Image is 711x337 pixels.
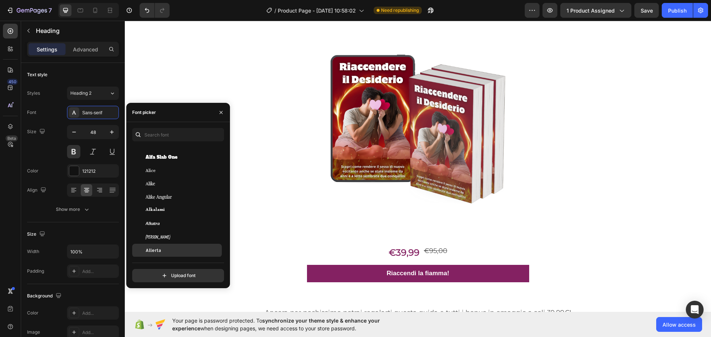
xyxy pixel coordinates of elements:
[146,247,161,254] span: Allerta
[132,269,224,282] button: Upload font
[182,244,404,262] button: Riaccendi la fiamma!
[3,3,55,18] button: 7
[278,7,356,14] span: Product Page - [DATE] 10:58:02
[82,168,117,175] div: 121212
[6,135,18,141] div: Beta
[262,247,324,259] div: Riaccendi la fiamma!
[70,90,91,97] span: Heading 2
[82,310,117,317] div: Add...
[662,321,696,328] span: Allow access
[27,185,48,195] div: Align
[298,225,323,235] div: €95,00
[656,317,702,332] button: Allow access
[668,7,687,14] div: Publish
[161,272,196,279] div: Upload font
[67,245,118,258] input: Auto
[27,268,44,274] div: Padding
[27,203,119,216] button: Show more
[146,234,170,240] span: [PERSON_NAME]
[56,206,90,213] div: Show more
[82,109,117,116] div: Sans-serif
[132,109,156,116] div: Font picker
[146,154,177,161] span: Alfa Slab One
[662,3,693,18] button: Publish
[36,26,116,35] p: Heading
[140,3,170,18] div: Undo/Redo
[27,291,63,301] div: Background
[172,317,409,332] span: Your page is password protected. To when designing pages, we need access to your store password.
[27,310,39,316] div: Color
[146,167,156,174] span: Alice
[146,220,160,227] span: Alkatra
[27,71,47,78] div: Text style
[73,46,98,53] p: Advanced
[56,286,530,298] p: Ancora per pochissimo potrai regalarti questa guida e tutti i bonus in omaggio a soli 39,99€!
[263,225,296,238] div: €39,99
[274,7,276,14] span: /
[27,127,47,137] div: Size
[132,128,224,141] input: Search font
[67,87,119,100] button: Heading 2
[125,21,711,312] iframe: Design area
[172,317,380,331] span: synchronize your theme style & enhance your experience
[27,229,47,239] div: Size
[381,7,419,14] span: Need republishing
[146,181,155,187] span: Alike
[82,329,117,336] div: Add...
[641,7,653,14] span: Save
[27,248,39,255] div: Width
[146,194,172,200] span: Alike Angular
[82,268,117,275] div: Add...
[7,79,18,85] div: 450
[37,46,57,53] p: Settings
[146,207,165,214] span: Alkalami
[49,6,52,15] p: 7
[567,7,615,14] span: 1 product assigned
[27,329,40,336] div: Image
[560,3,631,18] button: 1 product assigned
[27,168,39,174] div: Color
[634,3,659,18] button: Save
[686,301,704,319] div: Open Intercom Messenger
[27,90,40,97] div: Styles
[27,109,36,116] div: Font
